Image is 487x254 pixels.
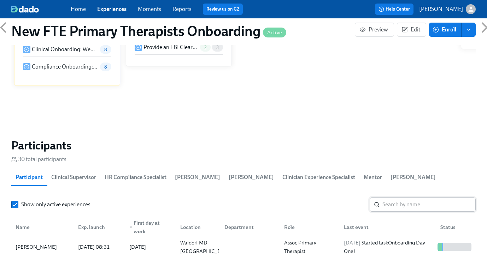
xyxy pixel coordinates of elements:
div: Status [438,223,474,231]
div: Role [278,220,338,234]
div: Exp. launch [75,223,124,231]
span: Mentor [364,172,382,182]
button: enroll [462,23,476,37]
button: [PERSON_NAME] [419,4,476,14]
a: Moments [138,6,161,12]
a: dado [11,6,71,13]
span: Help Center [379,6,410,13]
h2: Participants [11,138,476,153]
img: dado [11,6,39,13]
div: Department [222,223,278,231]
div: [DATE] [129,243,146,251]
div: Last event [341,223,435,231]
span: Preview [361,26,388,33]
input: Search by name [382,197,476,212]
div: 30 total participants [11,155,66,163]
div: Last event [338,220,435,234]
span: Participant [16,172,43,182]
span: 8 [100,47,111,52]
div: Role [281,223,338,231]
button: Edit [397,23,426,37]
span: 2 [200,45,211,50]
div: ▼First day at work [124,220,175,234]
span: 3 [212,45,223,50]
div: Department [219,220,278,234]
div: Name [13,223,72,231]
span: Enroll [434,26,456,33]
div: [PERSON_NAME] [13,243,72,251]
div: Name [13,220,72,234]
p: Compliance Onboarding: Week 2 [32,63,97,71]
span: Show only active experiences [21,201,90,208]
div: First day at work [127,219,175,236]
span: Clinical Supervisor [51,172,96,182]
div: Exp. launch [72,220,124,234]
span: 8 [100,64,111,70]
span: Active [263,30,286,35]
p: [PERSON_NAME] [419,5,463,13]
a: Review us on G2 [206,6,239,13]
a: Home [71,6,86,12]
span: HR Compliance Specialist [105,172,166,182]
div: Location [175,220,219,234]
span: [PERSON_NAME] [229,172,274,182]
span: [DATE] [344,240,360,246]
button: Preview [355,23,394,37]
h1: New FTE Primary Therapists Onboarding [11,23,286,40]
span: ▼ [129,226,133,229]
span: Clinician Experience Specialist [282,172,355,182]
a: Experiences [97,6,127,12]
span: [PERSON_NAME] [391,172,436,182]
div: [DATE] 08:31 [75,243,124,251]
button: Enroll [429,23,462,37]
button: Help Center [375,4,413,15]
a: Reports [172,6,192,12]
span: Edit [403,26,420,33]
div: Location [177,223,219,231]
div: Status [435,220,474,234]
p: Provide an FBI Clearance Letter for [US_STATE] [143,43,197,51]
span: [PERSON_NAME] [175,172,220,182]
p: Clinical Onboarding: Week 2 [32,46,97,53]
button: Review us on G2 [203,4,243,15]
